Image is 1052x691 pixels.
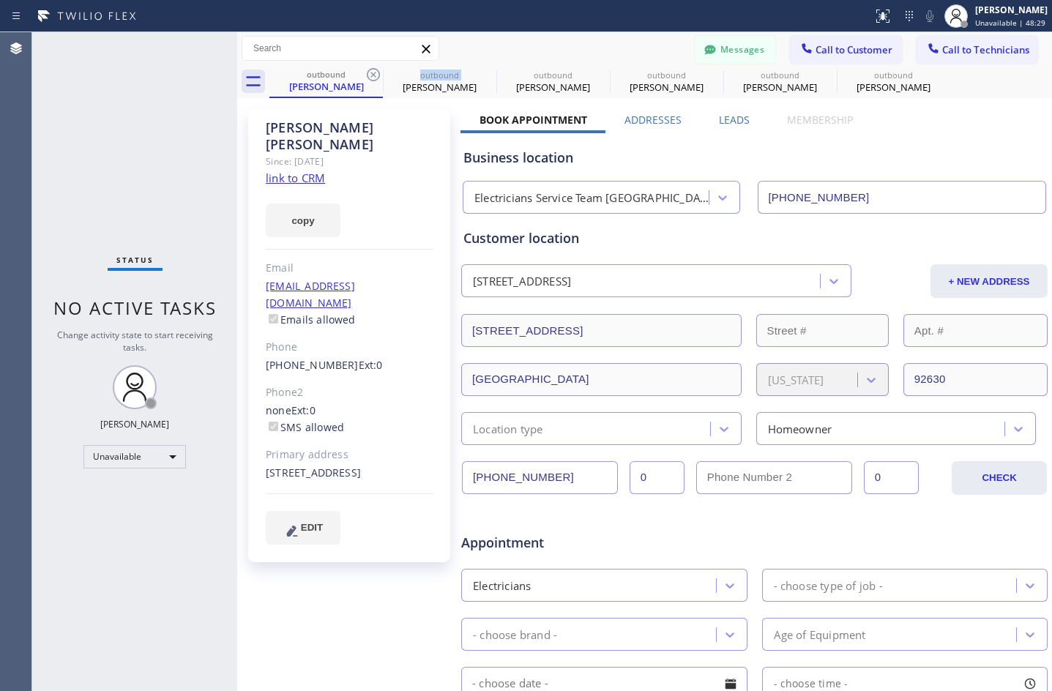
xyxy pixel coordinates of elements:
[774,577,883,594] div: - choose type of job -
[266,420,344,434] label: SMS allowed
[463,148,1045,168] div: Business location
[790,36,902,64] button: Call to Customer
[271,65,381,97] div: Joe Morrison
[461,314,742,347] input: Address
[463,228,1045,248] div: Customer location
[266,203,340,237] button: copy
[271,69,381,80] div: outbound
[725,65,835,98] div: Joe Morrison
[116,255,154,265] span: Status
[384,81,495,94] div: [PERSON_NAME]
[498,70,608,81] div: outbound
[242,37,439,60] input: Search
[266,403,433,436] div: none
[942,43,1029,56] span: Call to Technicians
[611,65,722,98] div: Joe Morrison
[474,190,710,206] div: Electricians Service Team [GEOGRAPHIC_DATA]
[975,4,1048,16] div: [PERSON_NAME]
[461,533,654,553] span: Appointment
[53,296,217,320] span: No active tasks
[480,113,587,127] label: Book Appointment
[461,363,742,396] input: City
[838,70,949,81] div: outbound
[696,461,852,494] input: Phone Number 2
[473,273,571,290] div: [STREET_ADDRESS]
[774,626,866,643] div: Age of Equipment
[903,314,1048,347] input: Apt. #
[269,314,278,324] input: Emails allowed
[291,403,316,417] span: Ext: 0
[266,384,433,401] div: Phone2
[266,465,433,482] div: [STREET_ADDRESS]
[266,339,433,356] div: Phone
[384,70,495,81] div: outbound
[266,153,433,170] div: Since: [DATE]
[266,511,340,545] button: EDIT
[975,18,1045,28] span: Unavailable | 48:29
[758,181,1047,214] input: Phone Number
[462,461,618,494] input: Phone Number
[864,461,919,494] input: Ext. 2
[695,36,775,64] button: Messages
[100,418,169,430] div: [PERSON_NAME]
[473,420,543,437] div: Location type
[725,70,835,81] div: outbound
[266,447,433,463] div: Primary address
[266,171,325,185] a: link to CRM
[611,81,722,94] div: [PERSON_NAME]
[473,577,531,594] div: Electricians
[630,461,684,494] input: Ext.
[266,279,355,310] a: [EMAIL_ADDRESS][DOMAIN_NAME]
[838,65,949,98] div: Don Kumar
[725,81,835,94] div: [PERSON_NAME]
[930,264,1048,298] button: + NEW ADDRESS
[756,314,889,347] input: Street #
[57,329,213,354] span: Change activity state to start receiving tasks.
[952,461,1047,495] button: CHECK
[83,445,186,468] div: Unavailable
[384,65,495,98] div: Emma Wallace
[611,70,722,81] div: outbound
[473,626,557,643] div: - choose brand -
[266,358,359,372] a: [PHONE_NUMBER]
[919,6,940,26] button: Mute
[624,113,682,127] label: Addresses
[774,676,848,690] span: - choose time -
[269,422,278,431] input: SMS allowed
[266,313,356,326] label: Emails allowed
[787,113,853,127] label: Membership
[816,43,892,56] span: Call to Customer
[271,80,381,93] div: [PERSON_NAME]
[768,420,832,437] div: Homeowner
[266,119,433,153] div: [PERSON_NAME] [PERSON_NAME]
[301,522,323,533] span: EDIT
[917,36,1037,64] button: Call to Technicians
[719,113,750,127] label: Leads
[266,260,433,277] div: Email
[498,65,608,98] div: Bill Hawthorne
[498,81,608,94] div: [PERSON_NAME]
[903,363,1048,396] input: ZIP
[838,81,949,94] div: [PERSON_NAME]
[359,358,383,372] span: Ext: 0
